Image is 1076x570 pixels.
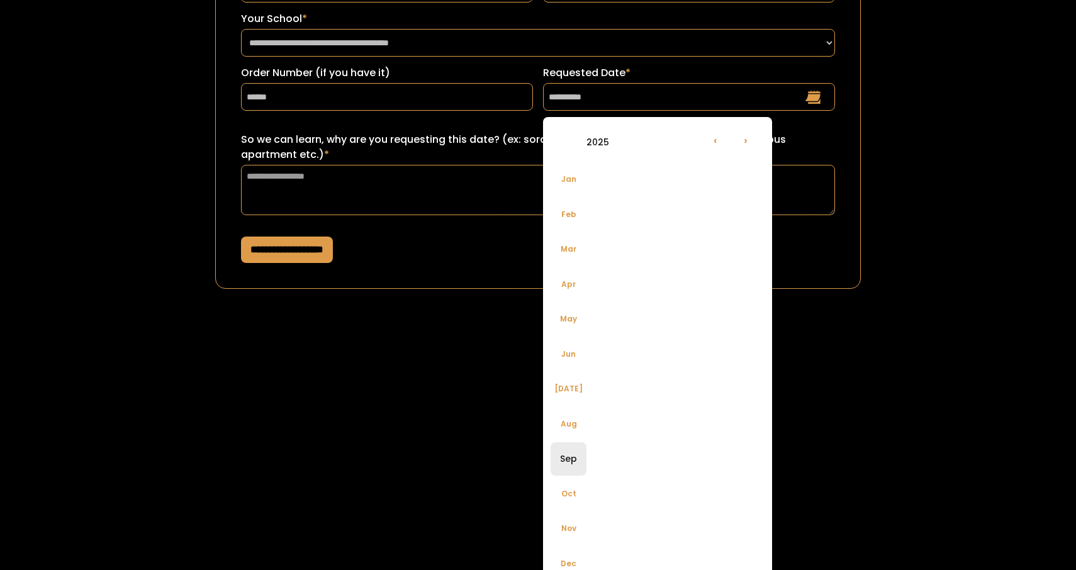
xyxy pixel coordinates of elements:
[551,338,586,371] li: Jun
[551,408,586,441] li: Aug
[241,11,835,26] label: Your School
[543,65,835,81] label: Requested Date
[551,198,586,232] li: Feb
[551,126,645,157] li: 2025
[551,478,586,511] li: Oct
[700,125,731,155] li: ‹
[551,233,586,266] li: Mar
[551,303,586,336] li: May
[551,442,586,476] li: Sep
[241,132,835,162] label: So we can learn, why are you requesting this date? (ex: sorority recruitment, lease turn over for...
[241,65,533,81] label: Order Number (if you have it)
[551,268,586,301] li: Apr
[551,512,586,545] li: Nov
[731,125,761,155] li: ›
[551,372,586,406] li: [DATE]
[551,163,586,196] li: Jan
